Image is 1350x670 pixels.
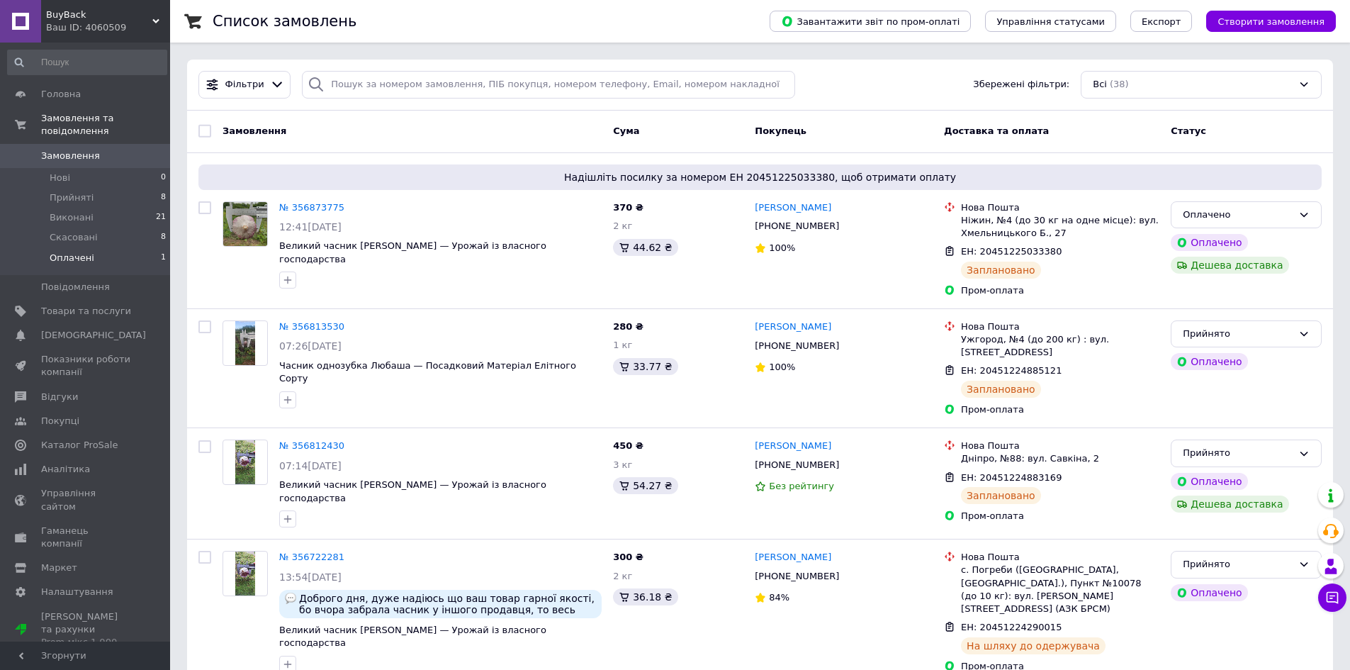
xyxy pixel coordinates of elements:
[279,571,342,583] span: 13:54[DATE]
[961,551,1159,564] div: Нова Пошта
[50,172,70,184] span: Нові
[279,479,546,503] span: Великий часник [PERSON_NAME] — Урожай із власного господарства
[50,211,94,224] span: Виконані
[7,50,167,75] input: Пошук
[41,463,90,476] span: Аналітика
[769,481,834,491] span: Без рейтингу
[613,552,643,562] span: 300 ₴
[279,202,344,213] a: № 356873775
[223,202,267,246] img: Фото товару
[961,472,1062,483] span: ЕН: 20451224883169
[299,593,596,615] span: Доброго дня, дуже надіюсь що ваш товар гарної якості, бо вчора забрала часник у іншого продавця, ...
[279,221,342,233] span: 12:41[DATE]
[1171,234,1247,251] div: Оплачено
[279,340,342,352] span: 07:26[DATE]
[769,242,795,253] span: 100%
[613,459,632,470] span: 3 кг
[302,71,795,99] input: Пошук за номером замовлення, ПІБ покупця, номером телефону, Email, номером накладної
[1093,78,1107,91] span: Всі
[1192,16,1336,26] a: Створити замовлення
[223,551,268,596] a: Фото товару
[961,403,1159,416] div: Пром-оплата
[161,191,166,204] span: 8
[770,11,971,32] button: Завантажити звіт по пром-оплаті
[41,562,77,574] span: Маркет
[752,217,842,235] div: [PHONE_NUMBER]
[225,78,264,91] span: Фільтри
[50,231,98,244] span: Скасовані
[1183,446,1293,461] div: Прийнято
[41,305,131,318] span: Товари та послуги
[961,201,1159,214] div: Нова Пошта
[1217,16,1324,27] span: Створити замовлення
[961,487,1041,504] div: Заплановано
[41,415,79,428] span: Покупці
[613,571,632,581] span: 2 кг
[973,78,1069,91] span: Збережені фільтри:
[996,16,1105,27] span: Управління статусами
[213,13,356,30] h1: Список замовлень
[279,460,342,471] span: 07:14[DATE]
[1183,208,1293,223] div: Оплачено
[769,592,789,603] span: 84%
[752,567,842,586] div: [PHONE_NUMBER]
[1183,327,1293,342] div: Прийнято
[1171,584,1247,601] div: Оплачено
[235,440,256,484] img: Фото товару
[41,391,78,403] span: Відгуки
[279,360,576,384] span: Часник однозубка Любаша — Посадковий Матеріал Елітного Сорту
[1183,557,1293,572] div: Прийнято
[285,593,296,604] img: :speech_balloon:
[961,381,1041,398] div: Заплановано
[961,440,1159,452] div: Нова Пошта
[50,191,94,204] span: Прийняті
[613,202,643,213] span: 370 ₴
[1171,257,1288,274] div: Дешева доставка
[961,262,1041,279] div: Заплановано
[161,172,166,184] span: 0
[961,284,1159,297] div: Пром-оплата
[41,525,131,550] span: Гаманець компанії
[1206,11,1336,32] button: Створити замовлення
[46,21,170,34] div: Ваш ID: 4060509
[781,15,960,28] span: Завантажити звіт по пром-оплаті
[961,564,1159,615] div: с. Погреби ([GEOGRAPHIC_DATA], [GEOGRAPHIC_DATA].), Пункт №10078 (до 10 кг): вул. [PERSON_NAME][S...
[41,112,170,138] span: Замовлення та повідомлення
[1171,496,1288,513] div: Дешева доставка
[204,170,1316,184] span: Надішліть посилку за номером ЕН 20451225033380, щоб отримати оплату
[755,551,831,564] a: [PERSON_NAME]
[961,622,1062,632] span: ЕН: 20451224290015
[50,252,94,264] span: Оплачені
[41,610,131,649] span: [PERSON_NAME] та рахунки
[46,9,152,21] span: BuyBack
[235,552,256,596] img: Фото товару
[223,320,268,366] a: Фото товару
[279,625,546,649] span: Великий часник [PERSON_NAME] — Урожай із власного господарства
[1110,79,1129,89] span: (38)
[41,329,146,342] span: [DEMOGRAPHIC_DATA]
[752,337,842,355] div: [PHONE_NUMBER]
[279,552,344,562] a: № 356722281
[961,214,1159,240] div: Ніжин, №4 (до 30 кг на одне місце): вул. Хмельницького Б., 27
[161,231,166,244] span: 8
[613,125,639,136] span: Cума
[41,636,131,649] div: Prom мікс 1 000
[961,637,1106,654] div: На шляху до одержувача
[41,150,100,162] span: Замовлення
[156,211,166,224] span: 21
[41,586,113,598] span: Налаштування
[1142,16,1181,27] span: Експорт
[235,321,256,365] img: Фото товару
[961,452,1159,465] div: Дніпро, №88: вул. Савкіна, 2
[613,440,643,451] span: 450 ₴
[1318,584,1346,612] button: Чат з покупцем
[279,440,344,451] a: № 356812430
[41,353,131,379] span: Показники роботи компанії
[755,201,831,215] a: [PERSON_NAME]
[755,440,831,453] a: [PERSON_NAME]
[1171,125,1206,136] span: Статус
[613,358,677,375] div: 33.77 ₴
[41,88,81,101] span: Головна
[613,588,677,605] div: 36.18 ₴
[41,281,110,294] span: Повідомлення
